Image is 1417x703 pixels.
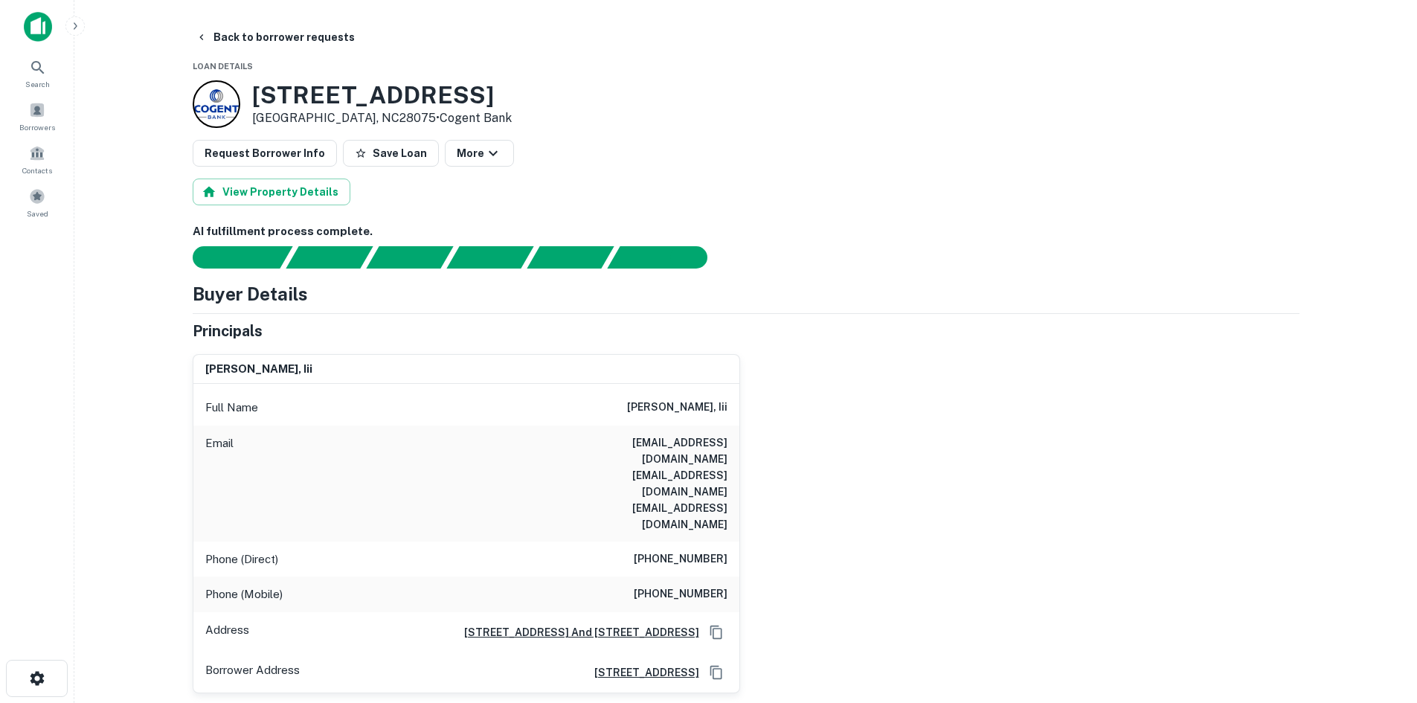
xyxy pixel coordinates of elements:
h4: Buyer Details [193,280,308,307]
p: Phone (Mobile) [205,585,283,603]
p: Address [205,621,249,643]
h6: AI fulfillment process complete. [193,223,1299,240]
a: Borrowers [4,96,70,136]
span: Loan Details [193,62,253,71]
button: More [445,140,514,167]
a: Search [4,53,70,93]
h6: [PHONE_NUMBER] [634,585,727,603]
div: AI fulfillment process complete. [608,246,725,269]
h3: [STREET_ADDRESS] [252,81,512,109]
div: Sending borrower request to AI... [175,246,286,269]
h5: Principals [193,320,263,342]
div: Your request is received and processing... [286,246,373,269]
p: Phone (Direct) [205,550,278,568]
p: Borrower Address [205,661,300,684]
span: Saved [27,208,48,219]
h6: [PERSON_NAME], iii [627,399,727,417]
img: capitalize-icon.png [24,12,52,42]
h6: [PHONE_NUMBER] [634,550,727,568]
span: Search [25,78,50,90]
button: Back to borrower requests [190,24,361,51]
a: [STREET_ADDRESS] [582,664,699,681]
span: Borrowers [19,121,55,133]
p: Full Name [205,399,258,417]
button: Copy Address [705,621,727,643]
button: View Property Details [193,179,350,205]
button: Copy Address [705,661,727,684]
p: Email [205,434,234,533]
a: Contacts [4,139,70,179]
a: Saved [4,182,70,222]
button: Request Borrower Info [193,140,337,167]
div: Documents found, AI parsing details... [366,246,453,269]
div: Principals found, AI now looking for contact information... [446,246,533,269]
h6: [PERSON_NAME], iii [205,361,312,378]
div: Principals found, still searching for contact information. This may take time... [527,246,614,269]
a: Cogent Bank [440,111,512,125]
h6: [EMAIL_ADDRESS][DOMAIN_NAME] [EMAIL_ADDRESS][DOMAIN_NAME] [EMAIL_ADDRESS][DOMAIN_NAME] [549,434,727,533]
button: Save Loan [343,140,439,167]
span: Contacts [22,164,52,176]
p: [GEOGRAPHIC_DATA], NC28075 • [252,109,512,127]
a: [STREET_ADDRESS] And [STREET_ADDRESS] [452,624,699,641]
iframe: Chat Widget [1343,584,1417,655]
